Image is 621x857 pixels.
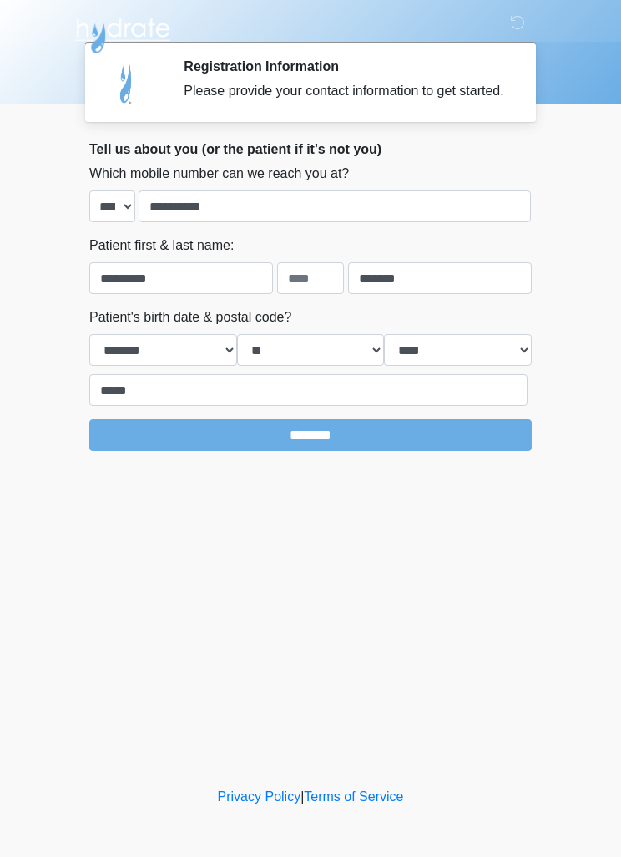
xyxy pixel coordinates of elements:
[304,789,403,804] a: Terms of Service
[300,789,304,804] a: |
[218,789,301,804] a: Privacy Policy
[89,307,291,327] label: Patient's birth date & postal code?
[184,81,507,101] div: Please provide your contact information to get started.
[89,164,349,184] label: Which mobile number can we reach you at?
[89,141,532,157] h2: Tell us about you (or the patient if it's not you)
[89,236,234,256] label: Patient first & last name:
[73,13,173,54] img: Hydrate IV Bar - Scottsdale Logo
[102,58,152,109] img: Agent Avatar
